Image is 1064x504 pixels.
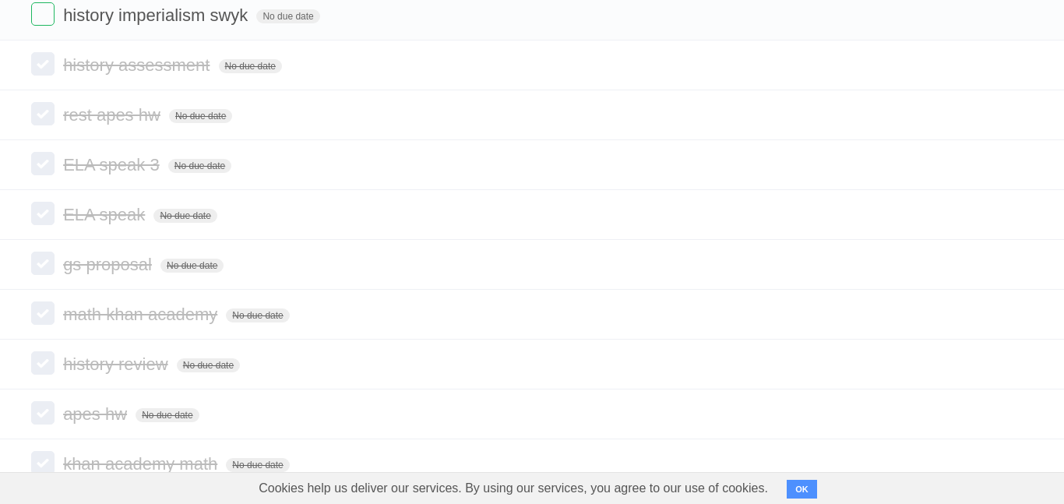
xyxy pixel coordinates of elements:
[63,55,213,75] span: history assessment
[63,105,164,125] span: rest apes hw
[63,305,221,324] span: math khan academy
[31,152,55,175] label: Done
[31,301,55,325] label: Done
[31,202,55,225] label: Done
[63,354,171,374] span: history review
[63,404,131,424] span: apes hw
[63,5,252,25] span: history imperialism swyk
[226,308,289,322] span: No due date
[256,9,319,23] span: No due date
[31,451,55,474] label: Done
[31,351,55,375] label: Done
[168,159,231,173] span: No due date
[31,2,55,26] label: Done
[31,401,55,425] label: Done
[31,52,55,76] label: Done
[63,255,156,274] span: gs proposal
[63,454,221,474] span: khan academy math
[243,473,784,504] span: Cookies help us deliver our services. By using our services, you agree to our use of cookies.
[63,205,149,224] span: ELA speak
[153,209,217,223] span: No due date
[177,358,240,372] span: No due date
[31,102,55,125] label: Done
[169,109,232,123] span: No due date
[63,155,164,174] span: ELA speak 3
[136,408,199,422] span: No due date
[31,252,55,275] label: Done
[219,59,282,73] span: No due date
[787,480,817,499] button: OK
[160,259,224,273] span: No due date
[226,458,289,472] span: No due date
